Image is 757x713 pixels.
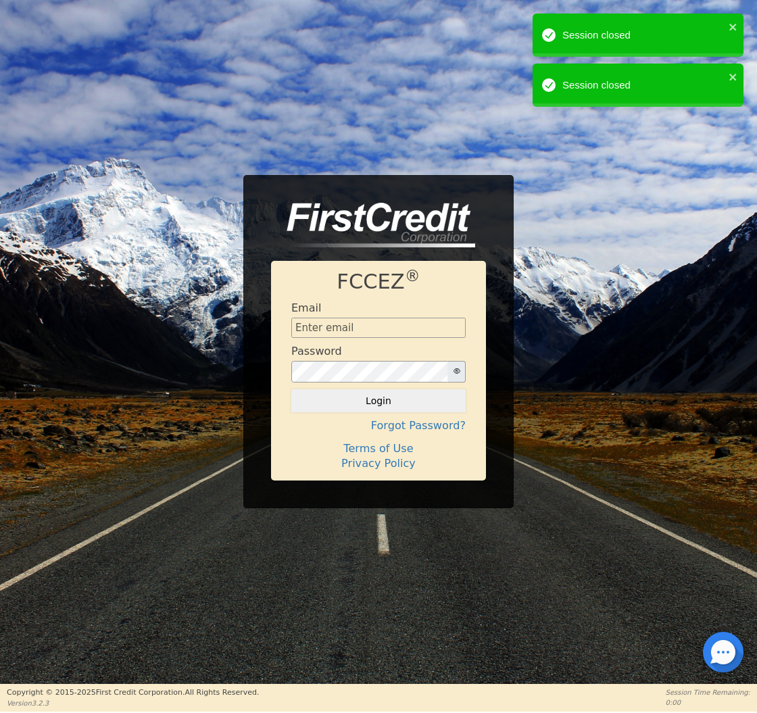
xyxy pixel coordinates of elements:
h4: Privacy Policy [291,457,466,470]
div: Session closed [562,28,725,43]
p: Version 3.2.3 [7,698,259,708]
p: Copyright © 2015- 2025 First Credit Corporation. [7,687,259,699]
h4: Terms of Use [291,442,466,455]
h4: Email [291,301,321,314]
input: password [291,361,448,383]
h1: FCCEZ [291,270,466,295]
button: close [729,19,738,34]
div: Session closed [562,78,725,93]
h4: Password [291,345,342,358]
p: Session Time Remaining: [666,687,750,697]
h4: Forgot Password? [291,419,466,432]
sup: ® [405,267,420,285]
span: All Rights Reserved. [185,688,259,697]
img: logo-CMu_cnol.png [271,203,475,247]
p: 0:00 [666,697,750,708]
button: Login [291,389,466,412]
input: Enter email [291,318,466,338]
button: close [729,69,738,84]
